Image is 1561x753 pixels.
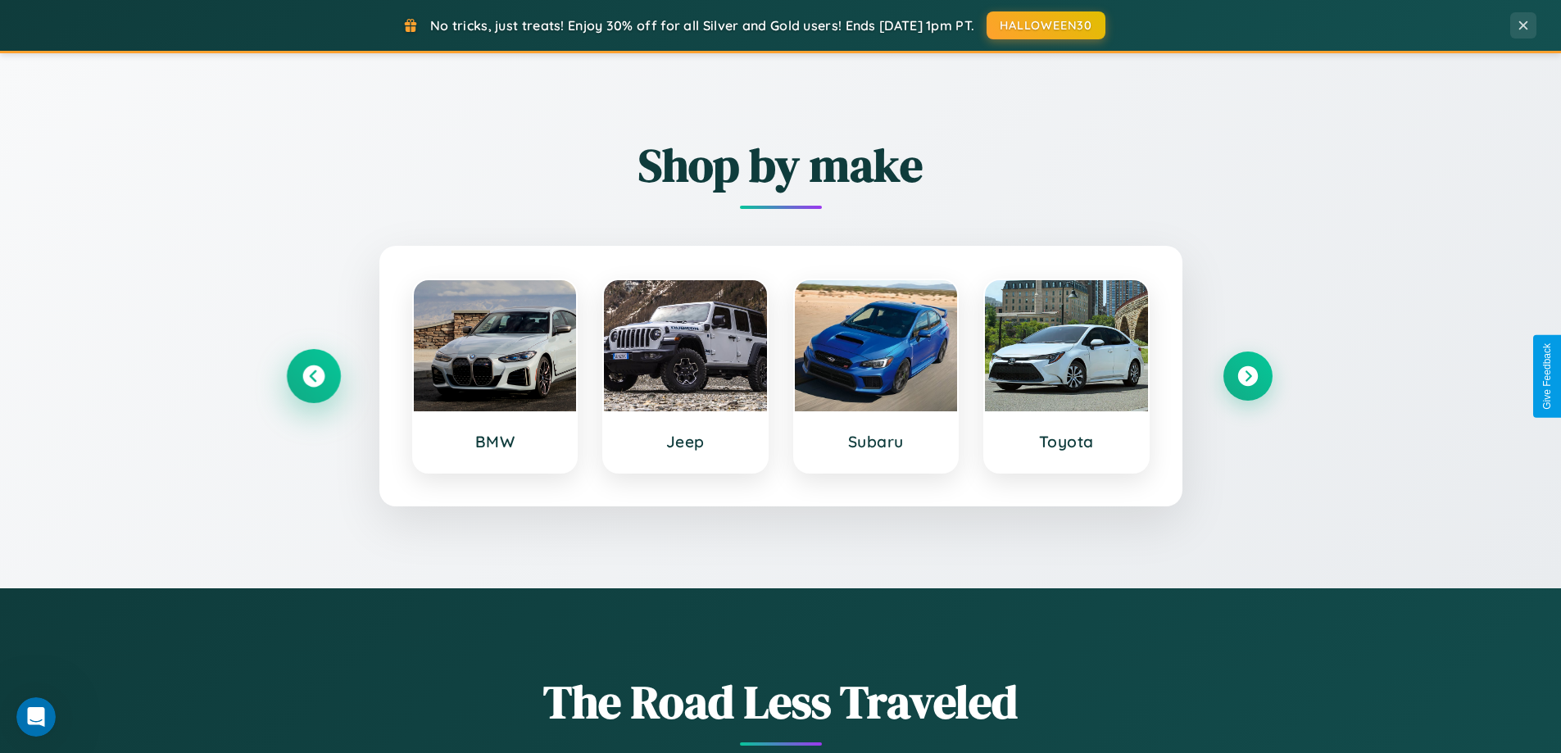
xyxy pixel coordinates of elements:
[1001,432,1132,451] h3: Toyota
[289,134,1273,197] h2: Shop by make
[987,11,1105,39] button: HALLOWEEN30
[289,670,1273,733] h1: The Road Less Traveled
[430,432,560,451] h3: BMW
[811,432,942,451] h3: Subaru
[620,432,751,451] h3: Jeep
[1541,343,1553,410] div: Give Feedback
[16,697,56,737] iframe: Intercom live chat
[430,17,974,34] span: No tricks, just treats! Enjoy 30% off for all Silver and Gold users! Ends [DATE] 1pm PT.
